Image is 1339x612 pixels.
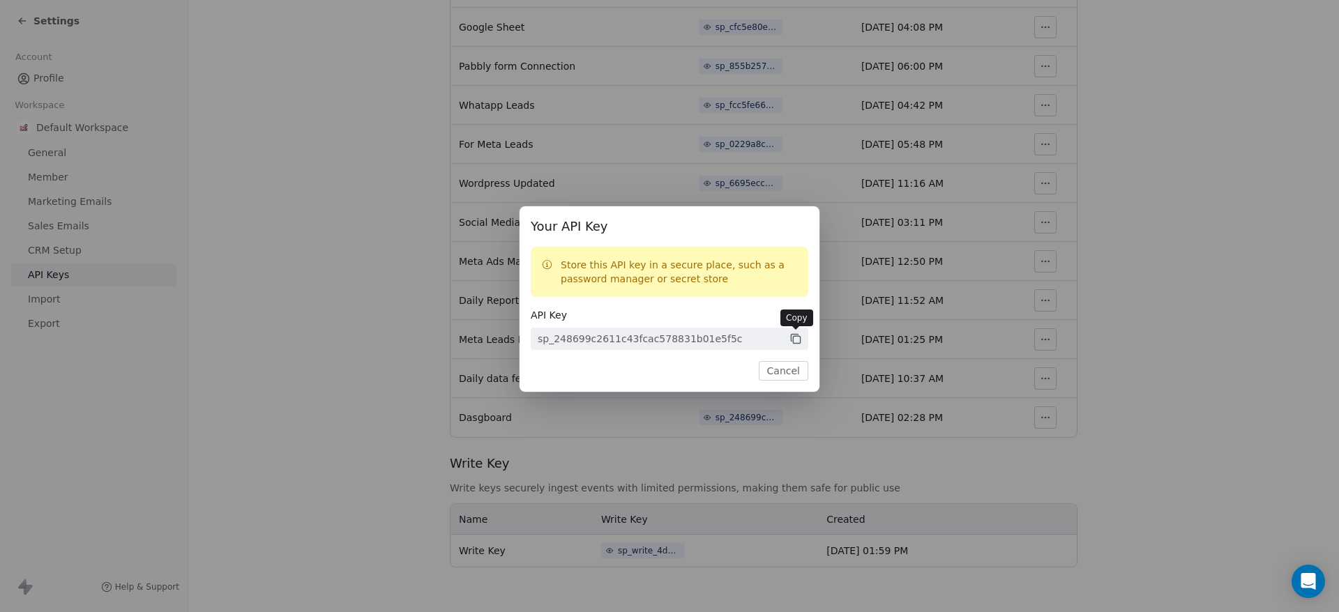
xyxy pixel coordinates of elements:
[786,312,808,323] p: Copy
[759,361,808,381] button: Cancel
[561,258,797,286] p: Store this API key in a secure place, such as a password manager or secret store
[538,332,743,346] div: sp_248699c2611c43fcac578831b01e5f5c
[531,308,808,322] span: API Key
[531,217,808,236] span: Your API Key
